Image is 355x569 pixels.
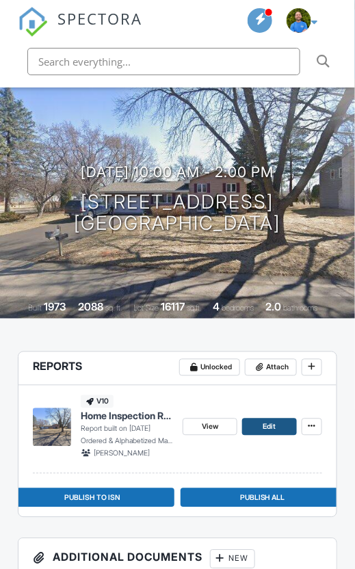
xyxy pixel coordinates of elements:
div: 16117 [161,301,185,314]
img: joe_headshot_2.png [287,8,311,33]
span: sq.ft. [187,304,201,313]
img: The Best Home Inspection Software - Spectora [18,7,48,37]
div: 2.0 [265,301,281,314]
h3: [DATE] 10:00 am - 2:00 pm [81,164,274,181]
span: Built [28,304,42,313]
span: bathrooms [283,304,317,313]
span: SPECTORA [57,7,142,29]
span: bedrooms [222,304,254,313]
div: 4 [213,301,220,314]
div: 2088 [78,301,103,314]
input: Search everything... [27,48,300,75]
span: Lot Size [133,304,159,313]
div: New [210,550,255,569]
h1: [STREET_ADDRESS] [GEOGRAPHIC_DATA] [75,191,281,234]
div: 1973 [44,301,66,314]
a: SPECTORA [18,20,142,47]
span: sq. ft. [105,304,122,313]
